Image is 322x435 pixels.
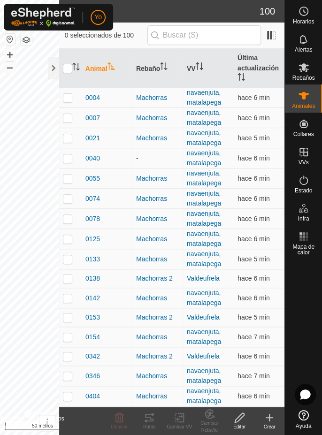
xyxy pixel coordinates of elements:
span: 24 de agosto de 2025, 15:03 [238,392,269,400]
font: 0342 [85,352,100,360]
span: 24 de agosto de 2025, 15:03 [238,195,269,202]
a: navaenjuta, matalapega [187,289,221,306]
font: - [136,154,138,162]
p-sorticon: Activar para ordenar [107,64,115,71]
span: 24 de agosto de 2025, 15:04 [238,94,269,101]
button: – [4,61,15,73]
font: Animales [292,103,315,109]
font: hace 6 min [238,94,269,101]
a: navaenjuta, matalapega [187,129,221,146]
font: Animal [85,65,107,72]
font: Machorras [136,255,167,263]
font: Machorras [136,94,167,101]
a: navaenjuta, matalapega [187,230,221,247]
font: Ayuda [296,423,312,429]
font: 0040 [85,154,100,162]
a: navaenjuta, matalapega [187,367,221,384]
a: navaenjuta, matalapega [187,328,221,345]
p-sorticon: Activar para ordenar [196,64,203,71]
font: Mapa de calor [292,244,314,256]
a: navaenjuta, matalapega [187,250,221,267]
font: Infra [298,215,309,222]
font: 0133 [85,255,100,263]
font: hace 6 min [238,235,269,243]
font: 0138 [85,275,100,282]
font: Yo [94,13,102,21]
font: Cambiar VV [167,424,192,429]
span: 24 de agosto de 2025, 15:04 [238,255,269,263]
font: Machorras [136,134,167,142]
font: 0154 [85,333,100,341]
font: Machorras [136,392,167,400]
font: 0007 [85,114,100,122]
font: Cambiar Rebaño [200,420,218,433]
font: Rebaños [292,75,314,81]
a: Ayuda [285,406,322,433]
span: 24 de agosto de 2025, 15:03 [238,215,269,222]
font: Valdeufrela [187,352,220,360]
span: 24 de agosto de 2025, 15:03 [238,114,269,122]
font: Machorras [136,294,167,302]
font: Contáctanos [32,415,64,422]
input: Buscar (S) [147,25,261,45]
font: hace 6 min [238,154,269,162]
font: Alertas [295,46,312,53]
font: 0153 [85,313,100,321]
font: Eliminar [111,424,128,429]
span: 24 de agosto de 2025, 15:03 [238,235,269,243]
span: 24 de agosto de 2025, 15:03 [238,333,269,341]
font: hace 7 min [238,372,269,380]
font: Machorras 2 [136,275,173,282]
font: + [7,48,13,61]
font: hace 6 min [238,215,269,222]
font: 0021 [85,134,100,142]
p-sorticon: Activar para ordenar [160,64,168,71]
font: 0055 [85,175,100,182]
font: Machorras [136,372,167,380]
font: Machorras [136,333,167,341]
font: hace 5 min [238,134,269,142]
font: 0 seleccionados de 100 [65,31,134,39]
font: hace 7 min [238,333,269,341]
span: 24 de agosto de 2025, 15:03 [238,154,269,162]
a: Contáctanos [32,414,64,431]
font: navaenjuta, matalapega [187,169,221,187]
img: Logotipo de Gallagher [11,8,75,27]
font: hace 6 min [238,114,269,122]
button: + [4,49,15,61]
font: navaenjuta, matalapega [187,149,221,167]
font: Machorras [136,114,167,122]
font: Editar [233,424,245,429]
a: navaenjuta, matalapega [187,109,221,126]
font: Collares [293,131,314,137]
font: 0142 [85,294,100,302]
span: 24 de agosto de 2025, 15:03 [238,294,269,302]
font: navaenjuta, matalapega [187,210,221,227]
font: hace 6 min [238,352,269,360]
a: navaenjuta, matalapega [187,89,221,106]
font: Rebaño [136,65,160,72]
font: Machorras [136,175,167,182]
font: hace 6 min [238,275,269,282]
p-sorticon: Activar para ordenar [238,75,245,82]
span: 24 de agosto de 2025, 15:03 [238,175,269,182]
font: hace 5 min [238,313,269,321]
span: 24 de agosto de 2025, 15:04 [238,313,269,321]
a: Valdeufrela [187,275,220,282]
font: Estado [295,187,312,194]
button: Restablecer mapa [4,34,15,45]
font: Machorras 2 [136,313,173,321]
font: hace 5 min [238,255,269,263]
span: 24 de agosto de 2025, 15:03 [238,275,269,282]
font: VVs [298,159,308,166]
font: – [7,61,13,73]
font: 0074 [85,195,100,202]
font: Machorras [136,215,167,222]
font: Última actualización [238,54,279,72]
a: navaenjuta, matalapega [187,190,221,207]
